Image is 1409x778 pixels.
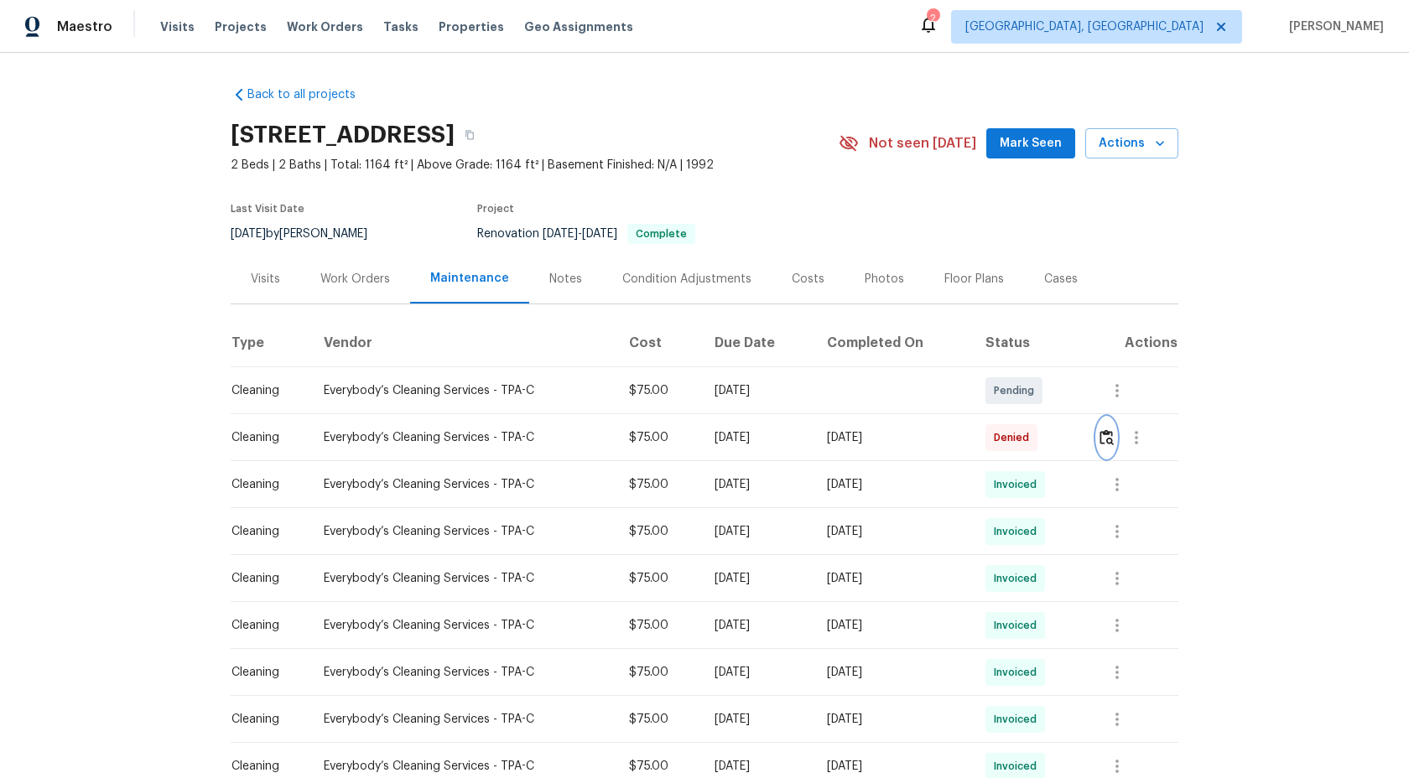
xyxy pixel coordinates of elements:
[231,320,310,367] th: Type
[715,476,800,493] div: [DATE]
[994,382,1041,399] span: Pending
[231,570,297,587] div: Cleaning
[231,228,266,240] span: [DATE]
[629,617,688,634] div: $75.00
[827,570,959,587] div: [DATE]
[549,271,582,288] div: Notes
[231,224,387,244] div: by [PERSON_NAME]
[1097,418,1116,458] button: Review Icon
[324,711,602,728] div: Everybody’s Cleaning Services - TPA-C
[231,476,297,493] div: Cleaning
[543,228,617,240] span: -
[1000,133,1062,154] span: Mark Seen
[827,429,959,446] div: [DATE]
[320,271,390,288] div: Work Orders
[994,758,1043,775] span: Invoiced
[715,570,800,587] div: [DATE]
[1085,128,1178,159] button: Actions
[231,617,297,634] div: Cleaning
[827,476,959,493] div: [DATE]
[869,135,976,152] span: Not seen [DATE]
[827,523,959,540] div: [DATE]
[160,18,195,35] span: Visits
[814,320,972,367] th: Completed On
[231,157,839,174] span: 2 Beds | 2 Baths | Total: 1164 ft² | Above Grade: 1164 ft² | Basement Finished: N/A | 1992
[629,570,688,587] div: $75.00
[310,320,616,367] th: Vendor
[231,86,392,103] a: Back to all projects
[865,271,904,288] div: Photos
[543,228,578,240] span: [DATE]
[629,711,688,728] div: $75.00
[994,570,1043,587] span: Invoiced
[1084,320,1178,367] th: Actions
[927,10,938,27] div: 2
[629,229,694,239] span: Complete
[1100,429,1114,445] img: Review Icon
[715,664,800,681] div: [DATE]
[477,228,695,240] span: Renovation
[965,18,1204,35] span: [GEOGRAPHIC_DATA], [GEOGRAPHIC_DATA]
[231,127,455,143] h2: [STREET_ADDRESS]
[383,21,419,33] span: Tasks
[994,523,1043,540] span: Invoiced
[231,711,297,728] div: Cleaning
[324,382,602,399] div: Everybody’s Cleaning Services - TPA-C
[231,523,297,540] div: Cleaning
[324,429,602,446] div: Everybody’s Cleaning Services - TPA-C
[1099,133,1165,154] span: Actions
[1044,271,1078,288] div: Cases
[715,429,800,446] div: [DATE]
[430,270,509,287] div: Maintenance
[622,271,751,288] div: Condition Adjustments
[582,228,617,240] span: [DATE]
[231,204,304,214] span: Last Visit Date
[455,120,485,150] button: Copy Address
[701,320,814,367] th: Due Date
[715,523,800,540] div: [DATE]
[629,382,688,399] div: $75.00
[477,204,514,214] span: Project
[715,711,800,728] div: [DATE]
[994,617,1043,634] span: Invoiced
[994,476,1043,493] span: Invoiced
[1282,18,1384,35] span: [PERSON_NAME]
[715,382,800,399] div: [DATE]
[324,664,602,681] div: Everybody’s Cleaning Services - TPA-C
[827,664,959,681] div: [DATE]
[231,382,297,399] div: Cleaning
[324,476,602,493] div: Everybody’s Cleaning Services - TPA-C
[251,271,280,288] div: Visits
[629,523,688,540] div: $75.00
[231,429,297,446] div: Cleaning
[944,271,1004,288] div: Floor Plans
[972,320,1084,367] th: Status
[994,664,1043,681] span: Invoiced
[629,476,688,493] div: $75.00
[324,570,602,587] div: Everybody’s Cleaning Services - TPA-C
[827,711,959,728] div: [DATE]
[994,429,1036,446] span: Denied
[439,18,504,35] span: Properties
[827,758,959,775] div: [DATE]
[629,758,688,775] div: $75.00
[231,664,297,681] div: Cleaning
[616,320,701,367] th: Cost
[994,711,1043,728] span: Invoiced
[324,758,602,775] div: Everybody’s Cleaning Services - TPA-C
[524,18,633,35] span: Geo Assignments
[324,617,602,634] div: Everybody’s Cleaning Services - TPA-C
[986,128,1075,159] button: Mark Seen
[57,18,112,35] span: Maestro
[792,271,824,288] div: Costs
[324,523,602,540] div: Everybody’s Cleaning Services - TPA-C
[827,617,959,634] div: [DATE]
[629,664,688,681] div: $75.00
[715,617,800,634] div: [DATE]
[215,18,267,35] span: Projects
[287,18,363,35] span: Work Orders
[231,758,297,775] div: Cleaning
[629,429,688,446] div: $75.00
[715,758,800,775] div: [DATE]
